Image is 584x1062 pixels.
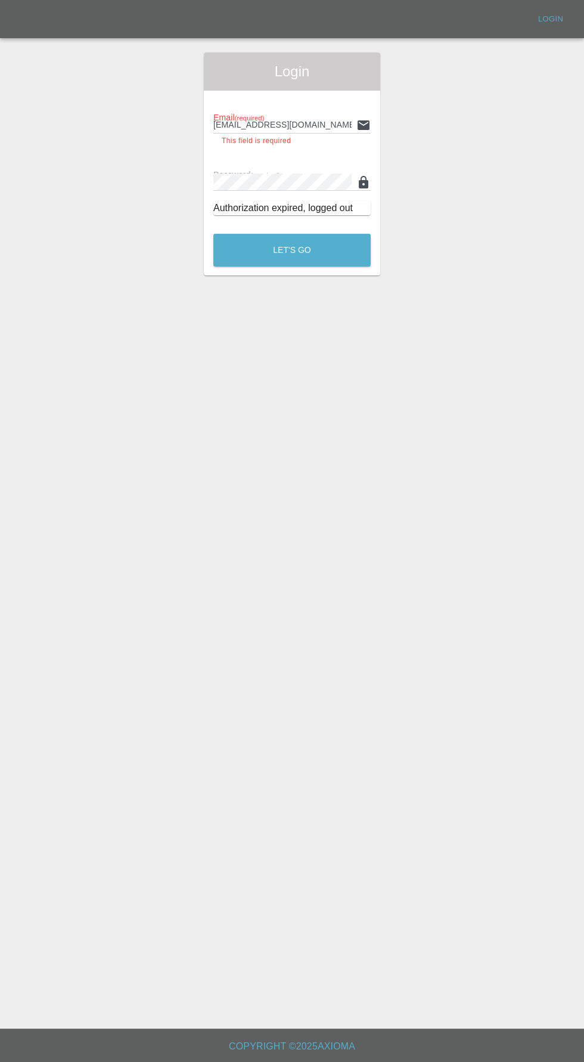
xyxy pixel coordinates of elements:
[213,113,264,122] span: Email
[532,10,570,29] a: Login
[213,62,371,81] span: Login
[213,170,280,179] span: Password
[222,135,362,147] p: This field is required
[235,114,265,122] small: (required)
[251,172,281,179] small: (required)
[213,234,371,267] button: Let's Go
[10,1038,574,1055] h6: Copyright © 2025 Axioma
[213,201,371,215] div: Authorization expired, logged out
